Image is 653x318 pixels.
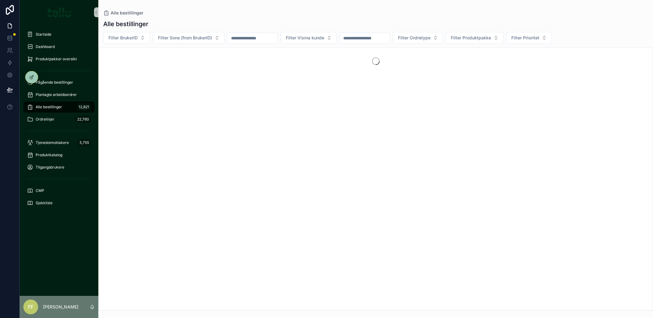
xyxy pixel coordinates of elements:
[103,20,148,28] h1: Alle bestillinger
[36,188,44,193] span: CMP
[23,29,95,40] a: Startside
[36,105,62,109] span: Alle bestillinger
[23,77,95,88] a: Pågående bestillinger
[153,32,225,44] button: Select Button
[446,32,504,44] button: Select Button
[23,89,95,100] a: Planlagte arbeidsordrer
[23,114,95,125] a: Ordrelinjer22,760
[103,10,143,16] a: Alle bestillinger
[36,165,64,170] span: Tilgangsbrukere
[281,32,337,44] button: Select Button
[77,103,91,111] div: 12,821
[23,137,95,148] a: Tjenestemottakere5,755
[43,304,78,310] p: [PERSON_NAME]
[47,7,71,17] img: App logo
[506,32,552,44] button: Select Button
[20,25,98,217] div: scrollable content
[36,117,54,122] span: Ordrelinjer
[23,185,95,196] a: CMP
[36,80,73,85] span: Pågående bestillinger
[23,101,95,113] a: Alle bestillinger12,821
[36,201,53,205] span: Sjekkliste
[75,116,91,123] div: 22,760
[36,44,55,49] span: Dashboard
[158,35,212,41] span: Filter Sone (from BrukerID)
[398,35,431,41] span: Filter Ordretype
[103,32,150,44] button: Select Button
[286,35,324,41] span: Filter Visma kunde
[23,54,95,65] a: Produktpakker oversikt
[36,92,77,97] span: Planlagte arbeidsordrer
[451,35,491,41] span: Filter Produktpakke
[36,140,69,145] span: Tjenestemottakere
[23,41,95,52] a: Dashboard
[511,35,539,41] span: Filter Prioritet
[108,35,138,41] span: Filter BrukerID
[36,57,77,62] span: Produktpakker oversikt
[23,149,95,161] a: Produktkatalog
[393,32,443,44] button: Select Button
[36,153,62,157] span: Produktkatalog
[23,162,95,173] a: Tilgangsbrukere
[23,197,95,209] a: Sjekkliste
[28,303,33,311] span: FF
[78,139,91,146] div: 5,755
[111,10,143,16] span: Alle bestillinger
[36,32,51,37] span: Startside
